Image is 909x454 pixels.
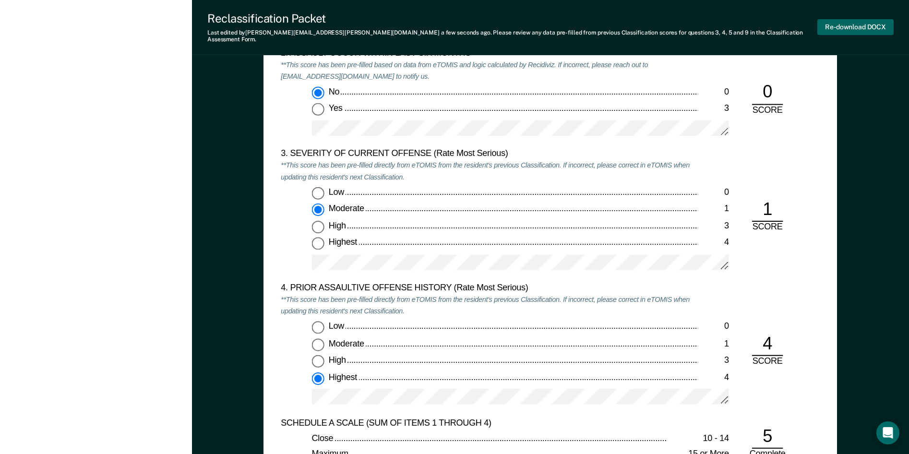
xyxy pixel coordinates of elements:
div: Open Intercom Messenger [876,421,899,444]
div: 5 [752,425,783,449]
span: Yes [329,103,344,113]
div: 1 [698,338,729,349]
div: 0 [698,321,729,333]
div: 0 [752,81,783,105]
input: Moderate1 [312,203,324,216]
div: 3 [698,221,729,232]
span: Moderate [329,338,366,347]
input: Highest4 [312,372,324,384]
div: 4. PRIOR ASSAULTIVE OFFENSE HISTORY (Rate Most Serious) [281,283,698,294]
span: High [329,221,348,230]
em: **This score has been pre-filled directly from eTOMIS from the resident's previous Classification... [281,295,690,315]
span: Close [312,433,335,442]
em: **This score has been pre-filled directly from eTOMIS from the resident's previous Classification... [281,161,690,181]
div: SCORE [744,105,791,116]
input: Moderate1 [312,338,324,350]
button: Re-download DOCX [817,19,894,35]
em: **This score has been pre-filled based on data from eTOMIS and logic calculated by Recidiviz. If ... [281,60,648,81]
span: a few seconds ago [441,29,490,36]
input: Highest4 [312,238,324,250]
div: 0 [698,86,729,98]
div: 3 [698,355,729,366]
span: Low [329,187,346,196]
div: 4 [752,333,783,356]
div: 4 [698,372,729,383]
div: 10 - 14 [667,433,729,444]
div: 1 [698,203,729,215]
span: Moderate [329,203,366,213]
span: Highest [329,238,359,247]
div: 4 [698,238,729,249]
div: 1 [752,198,783,222]
div: Reclassification Packet [207,12,817,25]
span: High [329,355,348,364]
div: SCORE [744,222,791,233]
input: No0 [312,86,324,99]
div: 3. SEVERITY OF CURRENT OFFENSE (Rate Most Serious) [281,149,698,160]
div: SCORE [744,356,791,368]
div: 0 [698,187,729,198]
span: No [329,86,341,96]
input: High3 [312,221,324,233]
input: Yes3 [312,103,324,116]
div: 3 [698,103,729,115]
input: High3 [312,355,324,367]
div: Last edited by [PERSON_NAME][EMAIL_ADDRESS][PERSON_NAME][DOMAIN_NAME] . Please review any data pr... [207,29,817,43]
div: SCHEDULE A SCALE (SUM OF ITEMS 1 THROUGH 4) [281,417,698,429]
input: Low0 [312,321,324,334]
span: Low [329,321,346,331]
input: Low0 [312,187,324,199]
span: Highest [329,372,359,382]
